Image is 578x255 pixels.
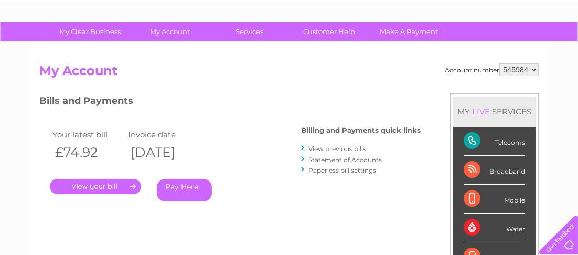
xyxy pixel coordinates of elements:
h4: Billing and Payments quick links [301,126,421,134]
a: Pay Here [157,179,212,201]
a: Services [207,22,293,41]
a: Water [393,45,413,52]
div: Broadband [464,156,525,185]
div: Water [464,214,525,242]
a: Energy [420,45,443,52]
a: Make A Payment [366,22,453,41]
a: Statement of Accounts [308,156,382,164]
a: My Clear Business [47,22,134,41]
div: LIVE [470,107,492,116]
a: Telecoms [449,45,480,52]
a: Log out [543,45,568,52]
a: My Account [127,22,213,41]
div: Clear Business is a trading name of Verastar Limited (registered in [GEOGRAPHIC_DATA] No. 3667643... [42,6,538,51]
td: Invoice date [125,127,201,142]
th: [DATE] [125,142,201,163]
a: Paperless bill settings [308,166,376,174]
a: Customer Help [286,22,373,41]
div: Mobile [464,185,525,214]
h3: Bills and Payments [39,93,421,112]
h2: My Account [39,63,539,83]
td: Your latest bill [50,127,125,142]
a: 0333 014 3131 [380,5,453,18]
img: logo.png [20,27,74,59]
a: Blog [487,45,502,52]
a: View previous bills [308,145,366,153]
th: £74.92 [50,142,125,163]
div: Account number [445,63,539,76]
a: . [50,179,141,194]
div: MY SERVICES [453,97,536,126]
a: Contact [508,45,534,52]
div: Telecoms [464,127,525,156]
